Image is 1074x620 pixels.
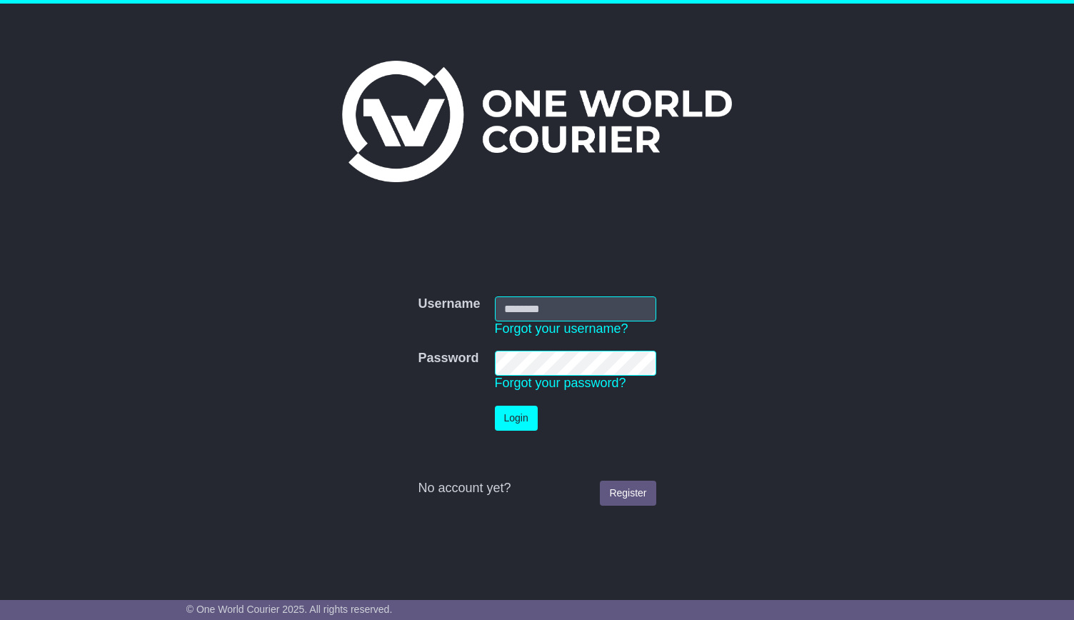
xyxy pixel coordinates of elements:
[495,321,628,336] a: Forgot your username?
[186,604,393,615] span: © One World Courier 2025. All rights reserved.
[600,481,656,506] a: Register
[342,61,732,182] img: One World
[495,406,538,431] button: Login
[418,481,656,496] div: No account yet?
[418,351,478,366] label: Password
[495,376,626,390] a: Forgot your password?
[418,296,480,312] label: Username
